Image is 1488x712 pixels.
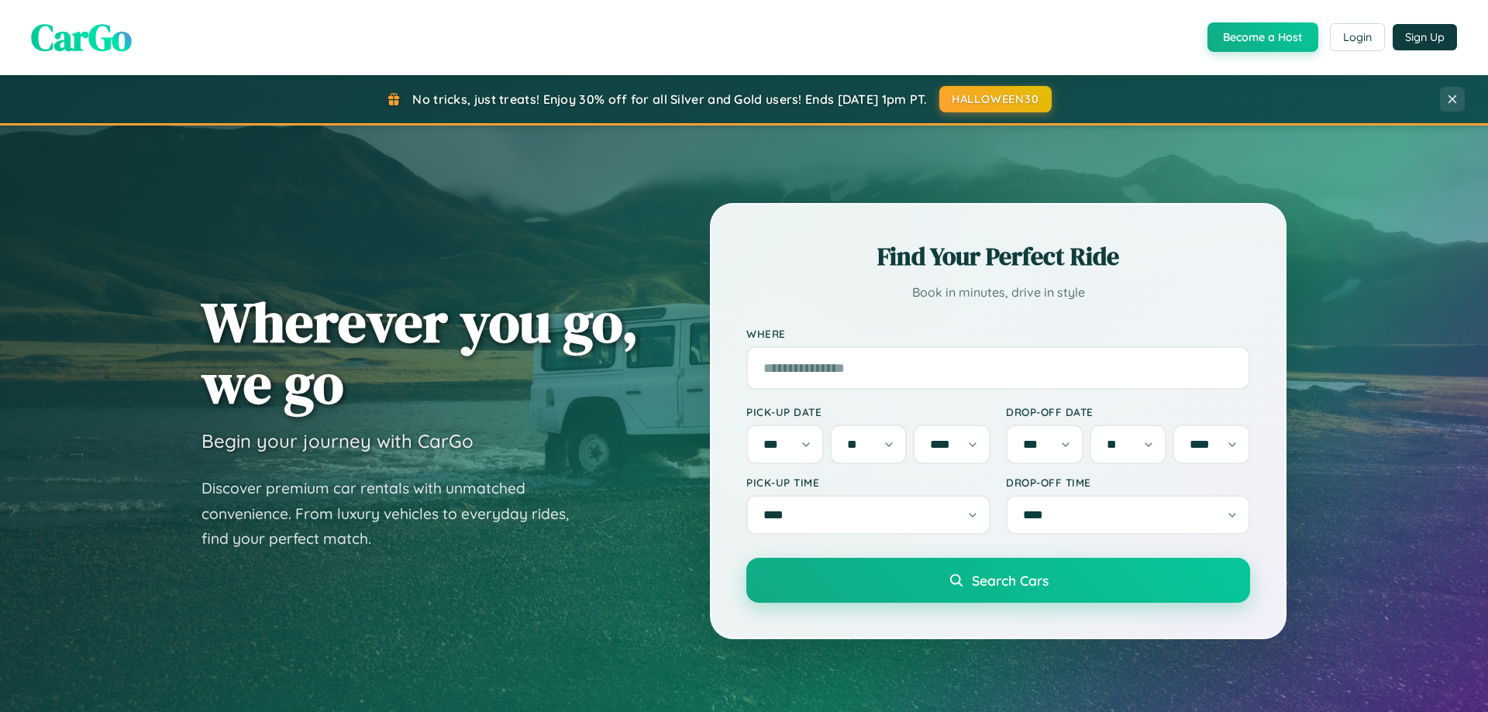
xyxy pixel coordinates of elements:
[201,291,639,414] h1: Wherever you go, we go
[1393,24,1457,50] button: Sign Up
[412,91,927,107] span: No tricks, just treats! Enjoy 30% off for all Silver and Gold users! Ends [DATE] 1pm PT.
[972,572,1049,589] span: Search Cars
[746,405,990,418] label: Pick-up Date
[31,12,132,63] span: CarGo
[746,558,1250,603] button: Search Cars
[939,86,1052,112] button: HALLOWEEN30
[746,476,990,489] label: Pick-up Time
[1330,23,1385,51] button: Login
[1006,405,1250,418] label: Drop-off Date
[746,239,1250,273] h2: Find Your Perfect Ride
[746,327,1250,340] label: Where
[201,429,474,452] h3: Begin your journey with CarGo
[201,476,589,552] p: Discover premium car rentals with unmatched convenience. From luxury vehicles to everyday rides, ...
[1207,22,1318,52] button: Become a Host
[746,281,1250,304] p: Book in minutes, drive in style
[1006,476,1250,489] label: Drop-off Time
